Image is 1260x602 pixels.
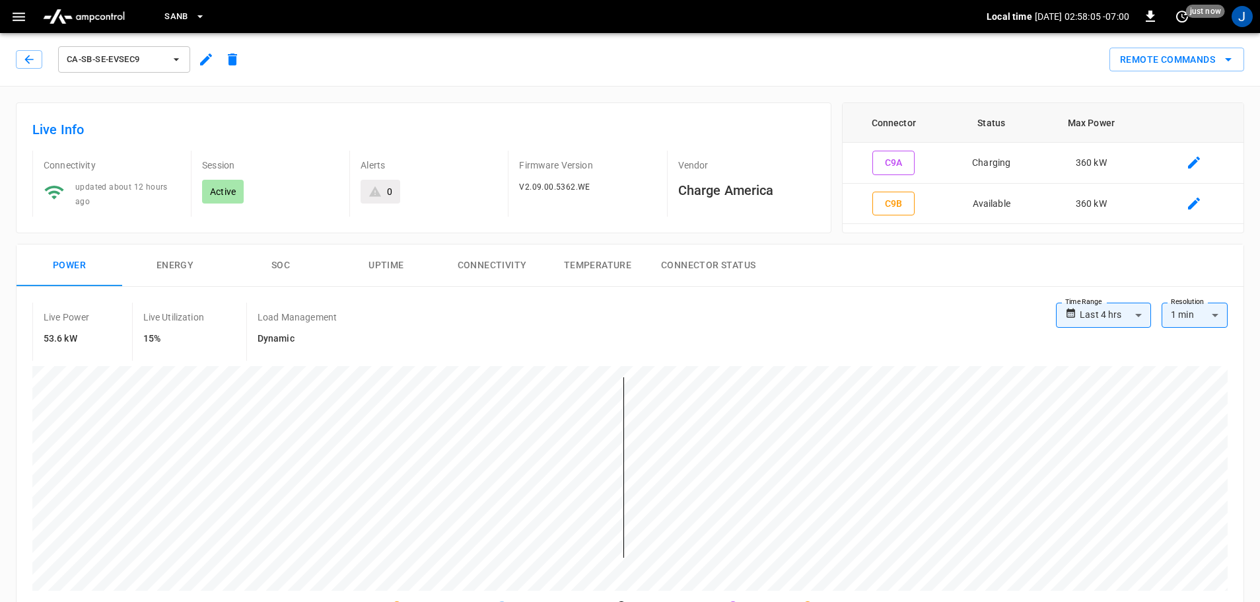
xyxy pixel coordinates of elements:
div: Last 4 hrs [1080,303,1151,328]
button: Connector Status [650,245,766,287]
button: Remote Commands [1109,48,1244,72]
label: Time Range [1065,297,1102,307]
button: Connectivity [439,245,545,287]
button: Uptime [333,245,439,287]
span: SanB [164,9,188,24]
h6: 53.6 kW [44,332,90,346]
div: remote commands options [1109,48,1244,72]
table: connector table [843,103,1243,224]
td: Available [945,184,1038,225]
p: Live Utilization [143,311,204,324]
button: Temperature [545,245,650,287]
h6: Charge America [678,180,815,201]
button: SanB [159,4,211,30]
p: Alerts [361,159,497,172]
span: updated about 12 hours ago [75,182,168,206]
p: Connectivity [44,159,180,172]
p: Local time [987,10,1032,23]
p: Vendor [678,159,815,172]
p: Firmware Version [519,159,656,172]
button: Energy [122,245,228,287]
span: just now [1186,5,1225,18]
p: Session [202,159,339,172]
span: ca-sb-se-evseC9 [67,52,164,67]
h6: Dynamic [258,332,337,346]
p: Active [210,185,236,198]
td: 360 kW [1038,184,1144,225]
h6: 15% [143,332,204,346]
p: [DATE] 02:58:05 -07:00 [1035,10,1129,23]
button: set refresh interval [1172,6,1193,27]
div: 0 [387,185,392,198]
button: Power [17,245,122,287]
p: Load Management [258,311,337,324]
div: 1 min [1162,303,1228,328]
button: C9A [872,151,915,175]
button: C9B [872,192,915,216]
label: Resolution [1171,297,1204,307]
th: Connector [843,103,945,143]
img: ampcontrol.io logo [38,4,130,29]
button: ca-sb-se-evseC9 [58,46,190,73]
span: V2.09.00.5362.WE [519,182,590,192]
th: Max Power [1038,103,1144,143]
th: Status [945,103,1038,143]
div: profile-icon [1232,6,1253,27]
button: SOC [228,245,333,287]
td: 360 kW [1038,143,1144,184]
td: Charging [945,143,1038,184]
p: Live Power [44,311,90,324]
h6: Live Info [32,119,815,140]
